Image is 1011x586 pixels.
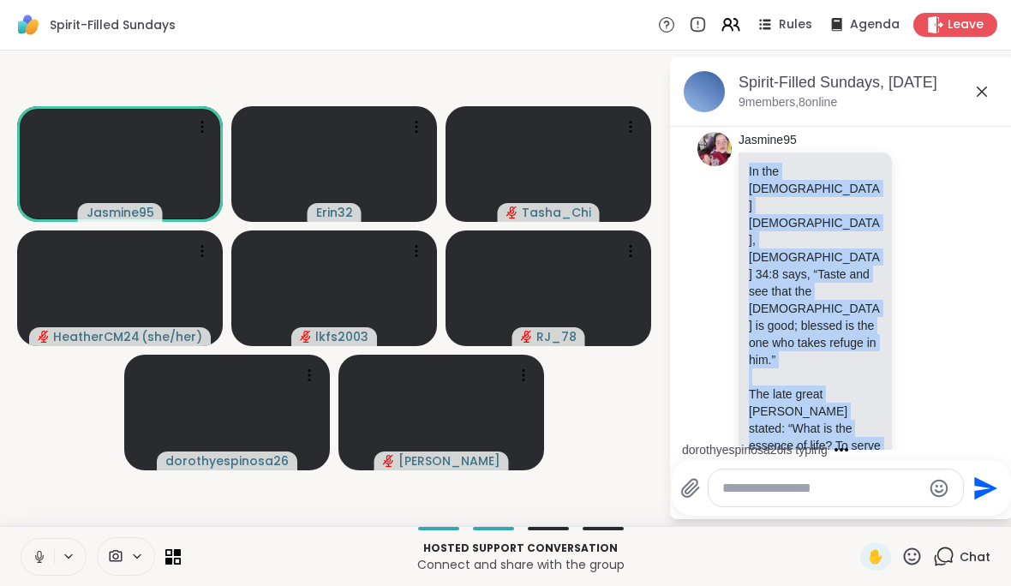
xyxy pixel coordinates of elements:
span: dorothyespinosa26 [165,452,289,469]
p: Hosted support conversation [191,541,850,556]
a: Jasmine95 [739,132,797,149]
div: dorothyespinosa26 is typing [682,441,828,458]
button: Send [964,469,1002,507]
span: audio-muted [506,206,518,218]
span: Rules [779,16,812,33]
span: audio-muted [521,331,533,343]
p: Connect and share with the group [191,556,850,573]
p: In the [DEMOGRAPHIC_DATA] [DEMOGRAPHIC_DATA], [DEMOGRAPHIC_DATA] 34:8 says, “Taste and see that t... [749,163,882,368]
div: Spirit-Filled Sundays, [DATE] [739,72,999,93]
span: HeatherCM24 [53,328,140,345]
span: Spirit-Filled Sundays [50,16,176,33]
span: audio-muted [38,331,50,343]
span: ✋ [867,547,884,567]
span: audio-muted [383,455,395,467]
span: lkfs2003 [315,328,368,345]
span: ( she/her ) [141,328,202,345]
span: Tasha_Chi [522,204,591,221]
span: RJ_78 [536,328,577,345]
p: The late great [PERSON_NAME] stated: “What is the essence of life? To serve others and to do good.” [749,386,882,471]
textarea: Type your message [722,480,922,497]
span: Jasmine95 [87,204,154,221]
span: Leave [948,16,984,33]
img: ShareWell Logomark [14,10,43,39]
span: audio-muted [300,331,312,343]
span: Chat [960,548,990,565]
img: Spirit-Filled Sundays, Sep 14 [684,71,725,112]
button: Emoji picker [929,478,949,499]
img: https://sharewell-space-live.sfo3.digitaloceanspaces.com/user-generated/0c3f25b2-e4be-4605-90b8-c... [697,132,732,166]
span: Agenda [850,16,900,33]
span: [PERSON_NAME] [398,452,500,469]
span: Erin32 [316,204,353,221]
p: 9 members, 8 online [739,94,837,111]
